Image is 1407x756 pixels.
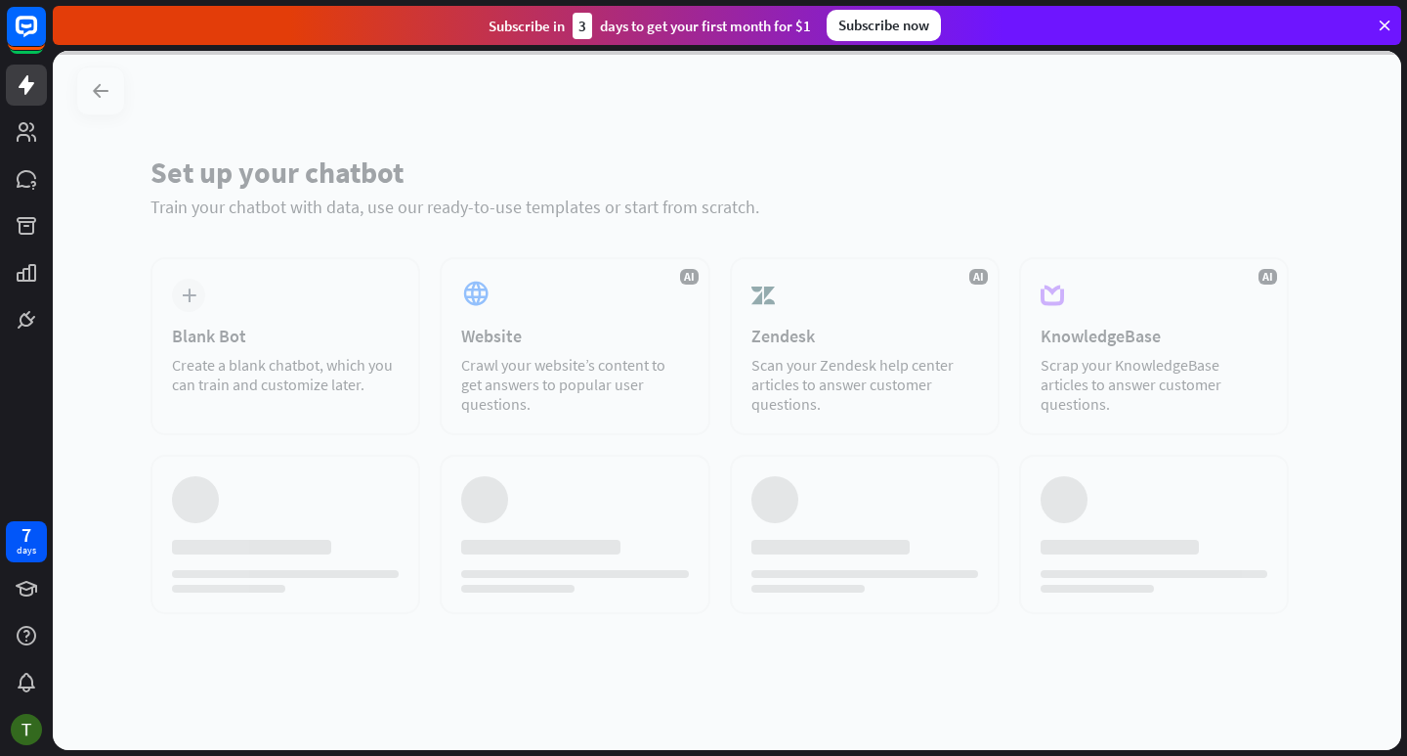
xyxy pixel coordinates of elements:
div: Subscribe now [827,10,941,41]
div: 3 [573,13,592,39]
div: Subscribe in days to get your first month for $1 [489,13,811,39]
a: 7 days [6,521,47,562]
div: 7 [21,526,31,544]
div: days [17,544,36,557]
